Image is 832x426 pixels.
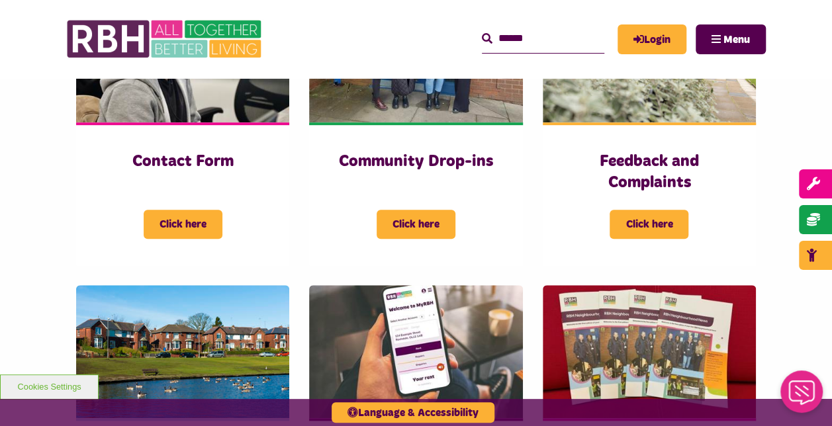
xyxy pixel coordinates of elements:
[543,285,756,418] img: RBH Newsletter Copies
[569,151,729,192] h3: Feedback and Complaints
[336,151,496,172] h3: Community Drop-ins
[377,210,455,239] span: Click here
[332,402,494,423] button: Language & Accessibility
[309,285,522,418] img: Myrbh Man Wth Mobile Correct
[618,24,686,54] a: MyRBH
[723,34,750,45] span: Menu
[610,210,688,239] span: Click here
[696,24,766,54] button: Navigation
[144,210,222,239] span: Click here
[76,285,289,418] img: Dewhirst Rd 03
[482,24,604,53] input: Search
[772,366,832,426] iframe: Netcall Web Assistant for live chat
[103,151,263,172] h3: Contact Form
[66,13,265,65] img: RBH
